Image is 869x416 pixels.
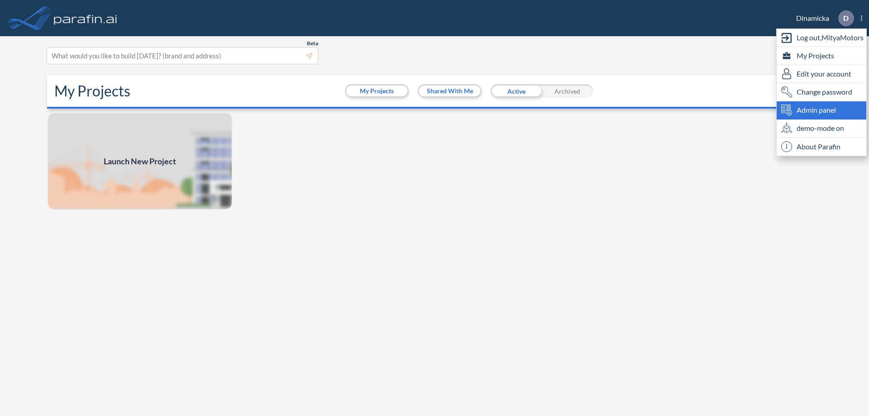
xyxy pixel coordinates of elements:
span: Change password [797,86,852,97]
span: demo-mode on [797,123,844,134]
span: Log out, MityaMotors [797,32,864,43]
p: D [843,14,849,22]
span: i [781,141,792,152]
a: Launch New Project [47,112,233,210]
div: demo-mode on [777,120,866,138]
div: Active [491,84,542,98]
img: add [47,112,233,210]
div: Edit user [777,65,866,83]
div: Admin panel [777,101,866,120]
div: About Parafin [777,138,866,156]
button: Shared With Me [419,86,480,96]
div: Change password [777,83,866,101]
div: Archived [542,84,593,98]
div: My Projects [777,47,866,65]
div: Dinamicka [783,10,862,26]
button: My Projects [346,86,407,96]
span: Beta [307,40,318,47]
span: My Projects [797,50,834,61]
span: Edit your account [797,68,851,79]
div: Log out [777,29,866,47]
span: About Parafin [797,141,840,152]
span: Admin panel [797,105,836,115]
h2: My Projects [54,82,130,100]
img: logo [52,9,119,27]
span: Launch New Project [104,155,176,167]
